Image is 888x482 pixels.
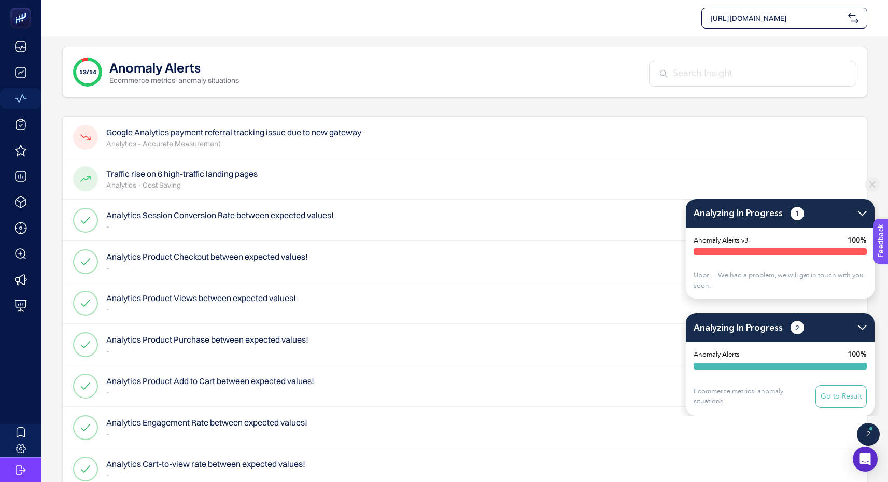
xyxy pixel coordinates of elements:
[106,250,308,263] h4: Analytics Product Checkout between expected values!
[106,221,334,232] p: -
[106,304,296,315] p: -
[694,236,749,246] span: Anomaly Alerts v3
[106,292,296,304] h4: Analytics Product Views between expected values!
[710,13,844,23] span: [URL][DOMAIN_NAME]
[858,325,867,330] img: Arrow
[109,59,201,75] h1: Anomaly Alerts
[106,387,314,398] p: -
[848,236,867,246] span: 100%
[694,350,740,360] span: Anomaly Alerts
[109,75,239,86] p: Ecommerce metrics' anomaly situations
[865,177,880,192] img: Close
[791,321,804,334] span: 2
[106,180,258,190] p: Analytics - Cost Saving
[106,416,307,429] h4: Analytics Engagement Rate between expected values!
[848,350,867,360] span: 100%
[815,385,867,408] button: Go to Result
[694,207,783,220] span: Analyzing In Progress
[853,447,878,472] div: Open Intercom Messenger
[694,387,810,407] span: Ecommerce metrics' anomaly situations
[79,68,96,76] span: 13/14
[6,3,39,11] span: Feedback
[106,126,361,138] h4: Google Analytics payment referral tracking issue due to new gateway
[106,333,308,346] h4: Analytics Product Purchase between expected values!
[694,321,783,335] span: Analyzing In Progress
[791,207,804,220] span: 1
[106,346,308,356] p: -
[106,375,314,387] h4: Analytics Product Add to Cart between expected values!
[858,211,867,216] img: Arrow
[848,13,858,23] img: svg%3e
[106,209,334,221] h4: Analytics Session Conversion Rate between expected values!
[866,429,870,440] span: 2
[106,458,305,470] h4: Analytics Cart-to-view rate between expected values!
[106,138,361,149] p: Analytics - Accurate Measurement
[106,167,258,180] h4: Traffic rise on 6 high-traffic landing pages
[694,271,867,291] span: Upps… We had a problem, we will get in touch with you soon.
[673,67,845,81] input: Search Insight
[106,429,307,439] p: -
[106,470,305,480] p: -
[106,263,308,273] p: -
[660,70,668,78] img: Search Insight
